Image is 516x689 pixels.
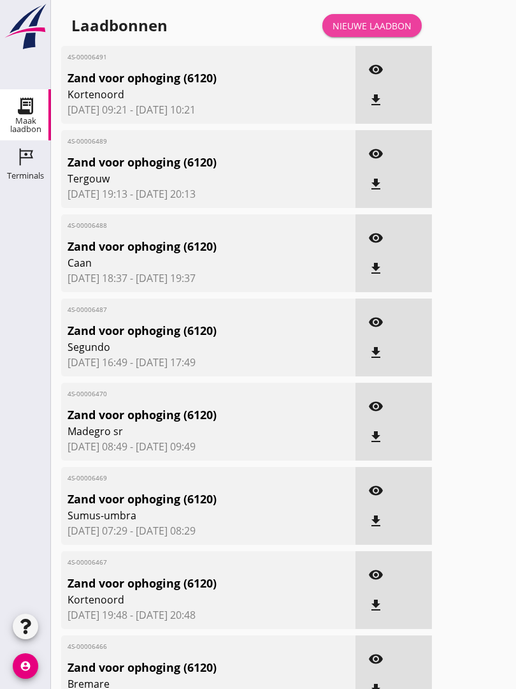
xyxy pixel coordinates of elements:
[68,642,302,651] span: 4S-00006466
[68,171,302,186] span: Tergouw
[368,651,383,667] i: visibility
[68,339,302,355] span: Segundo
[68,238,302,255] span: Zand voor ophoging (6120)
[368,177,383,192] i: file_download
[13,653,38,679] i: account_circle
[68,270,349,286] span: [DATE] 18:37 - [DATE] 19:37
[368,567,383,582] i: visibility
[368,345,383,360] i: file_download
[333,19,412,33] div: Nieuwe laadbon
[322,14,422,37] a: Nieuwe laadbon
[68,221,302,230] span: 4S-00006488
[368,598,383,613] i: file_download
[368,62,383,77] i: visibility
[68,355,349,370] span: [DATE] 16:49 - [DATE] 17:49
[68,305,302,315] span: 4S-00006487
[368,93,383,108] i: file_download
[68,322,302,339] span: Zand voor ophoging (6120)
[368,483,383,498] i: visibility
[68,87,302,102] span: Kortenoord
[368,514,383,529] i: file_download
[68,52,302,62] span: 4S-00006491
[68,186,349,202] span: [DATE] 19:13 - [DATE] 20:13
[68,523,349,538] span: [DATE] 07:29 - [DATE] 08:29
[68,255,302,270] span: Caan
[68,592,302,607] span: Kortenoord
[3,3,48,50] img: logo-small.a267ee39.svg
[71,15,168,36] div: Laadbonnen
[368,429,383,445] i: file_download
[368,315,383,330] i: visibility
[68,137,302,146] span: 4S-00006489
[68,508,302,523] span: Sumus-umbra
[7,172,44,180] div: Terminals
[68,389,302,399] span: 4S-00006470
[68,659,302,676] span: Zand voor ophoging (6120)
[68,70,302,87] span: Zand voor ophoging (6120)
[68,439,349,454] span: [DATE] 08:49 - [DATE] 09:49
[368,230,383,246] i: visibility
[68,424,302,439] span: Madegro sr
[368,146,383,161] i: visibility
[68,491,302,508] span: Zand voor ophoging (6120)
[68,473,302,483] span: 4S-00006469
[68,607,349,623] span: [DATE] 19:48 - [DATE] 20:48
[368,399,383,414] i: visibility
[368,261,383,276] i: file_download
[68,102,349,117] span: [DATE] 09:21 - [DATE] 10:21
[68,575,302,592] span: Zand voor ophoging (6120)
[68,406,302,424] span: Zand voor ophoging (6120)
[68,558,302,567] span: 4S-00006467
[68,154,302,171] span: Zand voor ophoging (6120)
